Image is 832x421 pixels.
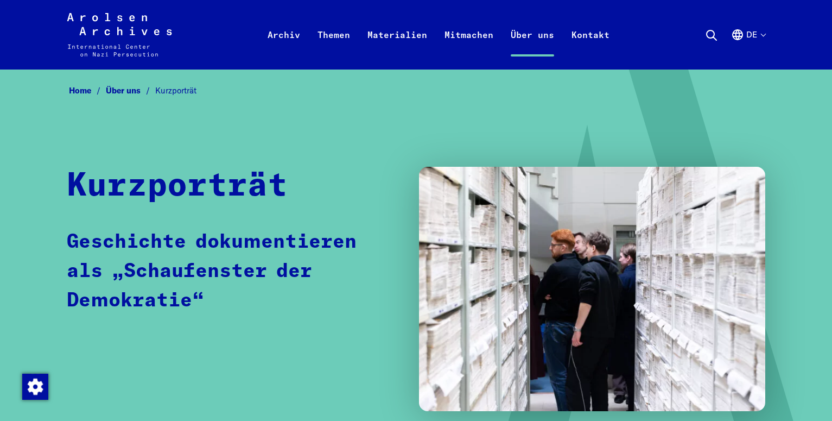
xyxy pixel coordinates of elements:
span: Kurzporträt [155,85,196,96]
a: Kontakt [563,26,618,70]
button: Deutsch, Sprachauswahl [731,28,765,67]
p: Geschichte dokumentieren als „Schaufenster der Demokratie“ [67,228,397,316]
nav: Primär [259,13,618,56]
div: Zustimmung ändern [22,373,48,399]
a: Home [69,85,106,96]
a: Über uns [106,85,155,96]
nav: Breadcrumb [67,83,765,99]
a: Archiv [259,26,309,70]
a: Themen [309,26,359,70]
a: Über uns [502,26,563,70]
h1: Kurzporträt [67,167,288,206]
img: Zustimmung ändern [22,374,48,400]
a: Mitmachen [436,26,502,70]
a: Materialien [359,26,436,70]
